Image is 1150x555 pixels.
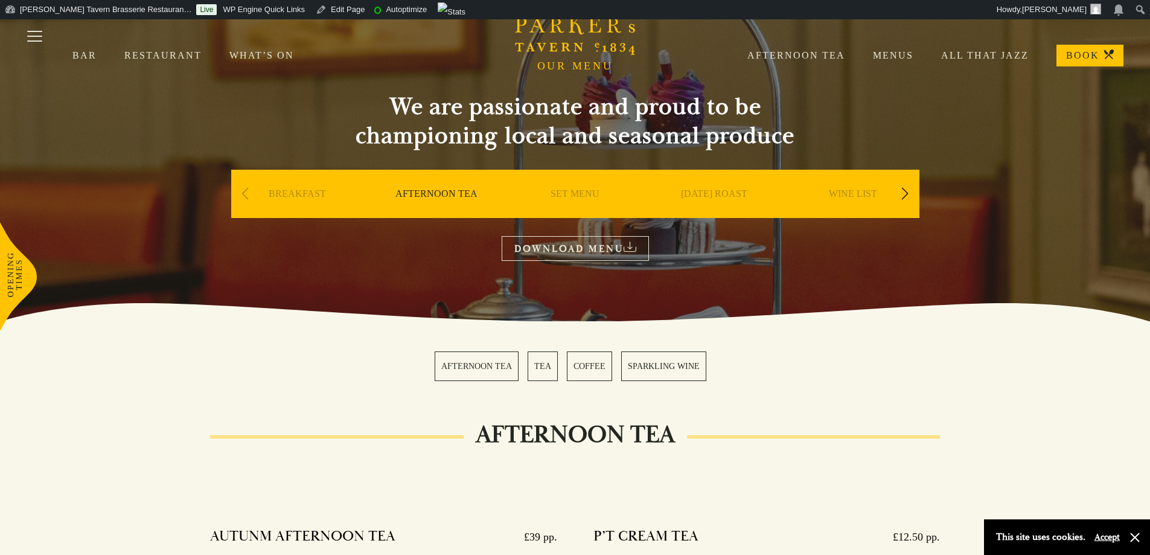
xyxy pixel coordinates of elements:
div: 5 / 9 [787,170,919,254]
div: 4 / 9 [648,170,781,254]
p: £39 pp. [512,527,557,547]
div: 1 / 9 [231,170,364,254]
a: AFTERNOON TEA [395,188,478,236]
a: BREAKFAST [269,188,326,236]
h2: AFTERNOON TEA [464,420,687,449]
p: £12.50 pp. [881,527,940,547]
a: WINE LIST [829,188,877,236]
img: Views over 48 hours. Click for more Jetpack Stats. [438,2,465,22]
div: 3 / 9 [509,170,642,254]
div: Next slide [897,181,913,207]
div: 2 / 9 [370,170,503,254]
span: [PERSON_NAME] [1022,5,1087,14]
a: 3 / 4 [567,351,612,381]
a: DOWNLOAD MENU [502,236,649,261]
a: SET MENU [551,188,599,236]
a: 4 / 4 [621,351,706,381]
p: This site uses cookies. [996,528,1085,546]
h4: P’T CREAM TEA [593,527,698,547]
a: 2 / 4 [528,351,558,381]
h4: AUTUNM AFTERNOON TEA [210,527,395,547]
button: Close and accept [1129,531,1141,544]
h2: We are passionate and proud to be championing local and seasonal produce [334,92,817,150]
a: 1 / 4 [435,351,519,381]
button: Accept [1094,531,1120,543]
a: [DATE] ROAST [681,188,747,236]
a: Live [196,4,217,15]
div: Previous slide [237,181,254,207]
